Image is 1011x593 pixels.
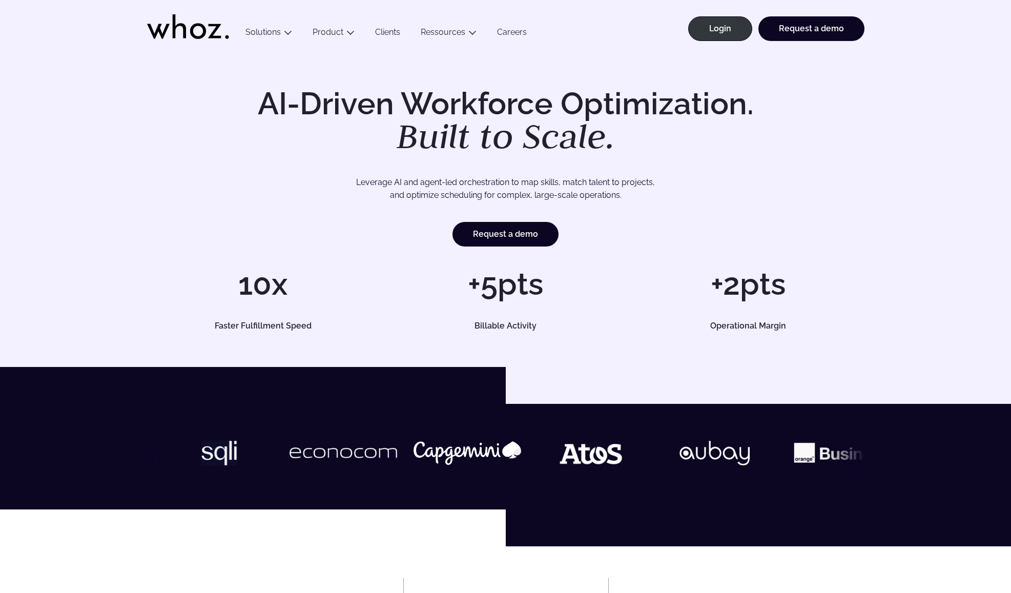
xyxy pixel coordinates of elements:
em: Built to Scale. [397,113,615,158]
button: Solutions [235,27,302,41]
h5: Faster Fulfillment Speed [158,322,367,330]
p: Leverage AI and agent-led orchestration to map skills, match talent to projects, and optimize sch... [183,176,829,202]
a: Request a demo [758,16,864,41]
h1: 10x [147,269,379,299]
button: Ressources [410,27,487,41]
h5: Operational Margin [644,322,853,330]
h1: AI-Driven Workforce Optimization. [243,88,768,154]
a: Request a demo [452,222,559,247]
h5: Billable Activity [401,322,610,330]
a: Clients [365,27,410,41]
a: Product [313,27,343,37]
h1: +2pts [632,269,864,299]
a: Ressources [421,27,465,37]
button: Product [302,27,365,41]
h1: +5pts [389,269,622,299]
a: Careers [487,27,537,41]
a: Login [688,16,752,41]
